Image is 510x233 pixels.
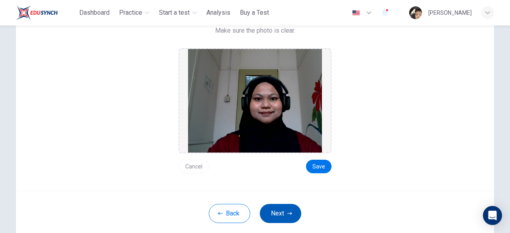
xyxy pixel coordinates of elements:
[159,8,190,18] span: Start a test
[188,49,322,153] img: preview screemshot
[156,6,200,20] button: Start a test
[483,206,502,225] div: Open Intercom Messenger
[260,204,301,223] button: Next
[79,8,110,18] span: Dashboard
[428,8,472,18] div: [PERSON_NAME]
[409,6,422,19] img: Profile picture
[306,160,331,173] button: Save
[203,6,233,20] button: Analysis
[237,6,272,20] button: Buy a Test
[209,204,250,223] button: Back
[206,8,230,18] span: Analysis
[178,160,209,173] button: Cancel
[240,8,269,18] span: Buy a Test
[215,26,295,35] span: Make sure the photo is clear.
[16,5,58,21] img: ELTC logo
[351,10,361,16] img: en
[76,6,113,20] button: Dashboard
[116,6,153,20] button: Practice
[119,8,142,18] span: Practice
[16,5,76,21] a: ELTC logo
